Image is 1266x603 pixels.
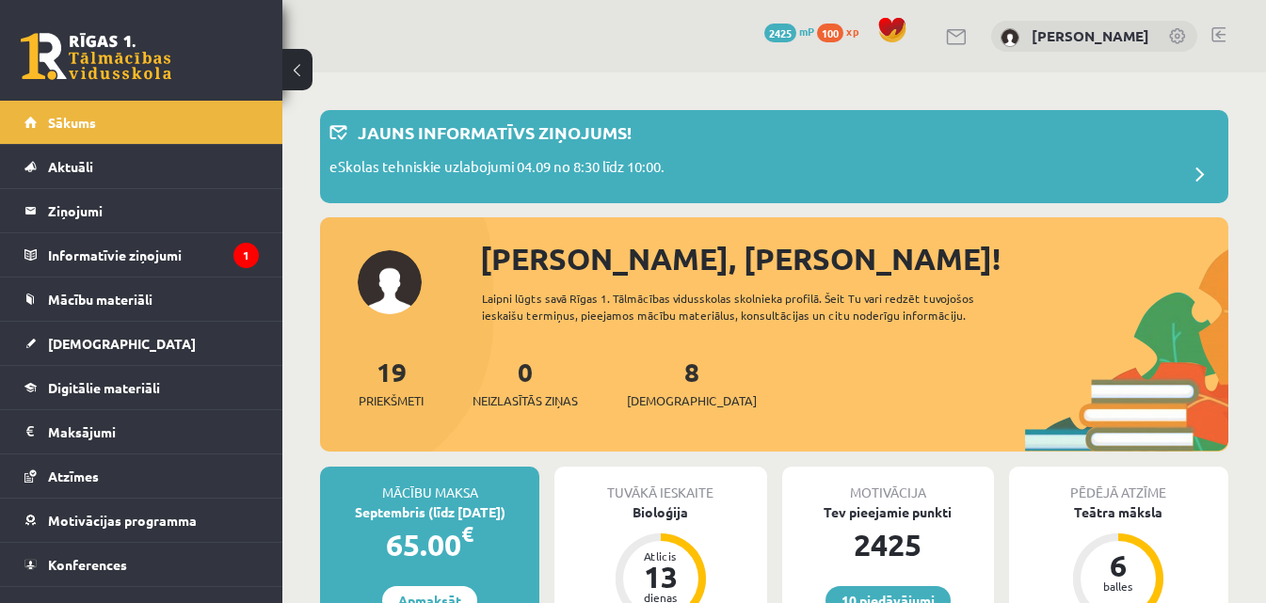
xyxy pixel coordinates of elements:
div: 6 [1090,550,1146,580]
span: Priekšmeti [359,391,424,410]
a: Ziņojumi [24,189,259,232]
div: Pēdējā atzīme [1009,467,1228,502]
div: Teātra māksla [1009,502,1228,522]
legend: Informatīvie ziņojumi [48,233,259,277]
span: [DEMOGRAPHIC_DATA] [48,335,196,352]
a: Maksājumi [24,410,259,453]
div: 2425 [782,522,994,567]
div: dienas [633,592,689,603]
a: [DEMOGRAPHIC_DATA] [24,322,259,365]
span: Atzīmes [48,468,99,484]
span: Neizlasītās ziņas [473,391,578,410]
a: Rīgas 1. Tālmācības vidusskola [21,33,171,80]
span: Aktuāli [48,158,93,175]
span: [DEMOGRAPHIC_DATA] [627,391,757,410]
div: Tev pieejamie punkti [782,502,994,522]
span: Konferences [48,556,127,573]
legend: Ziņojumi [48,189,259,232]
div: Septembris (līdz [DATE]) [320,502,539,522]
a: 100 xp [817,24,868,39]
a: Aktuāli [24,145,259,188]
a: Jauns informatīvs ziņojums! eSkolas tehniskie uzlabojumi 04.09 no 8:30 līdz 10:00. [329,119,1219,194]
div: Laipni lūgts savā Rīgas 1. Tālmācības vidusskolas skolnieka profilā. Šeit Tu vari redzēt tuvojošo... [482,290,1027,324]
a: 19Priekšmeti [359,355,424,410]
a: Atzīmes [24,454,259,498]
a: 8[DEMOGRAPHIC_DATA] [627,355,757,410]
div: 13 [633,562,689,592]
a: Sākums [24,101,259,144]
span: Mācību materiāli [48,291,152,308]
div: Tuvākā ieskaite [554,467,766,502]
a: Informatīvie ziņojumi1 [24,233,259,277]
span: xp [846,24,858,39]
span: Motivācijas programma [48,512,197,529]
a: [PERSON_NAME] [1032,26,1149,45]
span: 2425 [764,24,796,42]
div: Motivācija [782,467,994,502]
span: 100 [817,24,843,42]
div: Atlicis [633,550,689,562]
a: 0Neizlasītās ziņas [473,355,578,410]
a: Konferences [24,543,259,586]
a: Motivācijas programma [24,499,259,542]
p: Jauns informatīvs ziņojums! [358,119,632,145]
div: balles [1090,580,1146,592]
div: 65.00 [320,522,539,567]
span: € [461,520,473,547]
a: 2425 mP [764,24,814,39]
span: Digitālie materiāli [48,379,160,396]
a: Digitālie materiāli [24,366,259,409]
span: mP [799,24,814,39]
p: eSkolas tehniskie uzlabojumi 04.09 no 8:30 līdz 10:00. [329,156,665,182]
div: [PERSON_NAME], [PERSON_NAME]! [480,236,1228,281]
div: Mācību maksa [320,467,539,502]
span: Sākums [48,114,96,131]
div: Bioloģija [554,502,766,522]
legend: Maksājumi [48,410,259,453]
img: Deniss Valantavičs [1001,28,1019,47]
i: 1 [233,243,259,268]
a: Mācību materiāli [24,278,259,321]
